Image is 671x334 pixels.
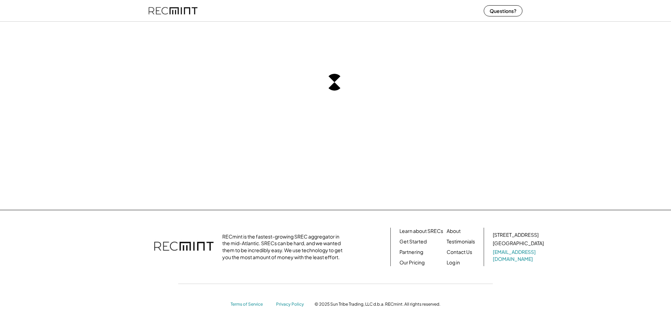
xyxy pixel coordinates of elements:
a: About [447,228,461,235]
a: Contact Us [447,249,472,256]
a: Our Pricing [399,259,425,266]
img: recmint-logotype%403x%20%281%29.jpeg [149,1,197,20]
div: © 2025 Sun Tribe Trading, LLC d.b.a. RECmint. All rights reserved. [315,301,440,307]
a: Terms of Service [231,301,269,307]
button: Questions? [484,5,522,16]
a: Log in [447,259,460,266]
a: Get Started [399,238,427,245]
a: Learn about SRECs [399,228,443,235]
div: [GEOGRAPHIC_DATA] [493,240,544,247]
a: Privacy Policy [276,301,308,307]
a: Testimonials [447,238,475,245]
a: Partnering [399,249,423,256]
img: recmint-logotype%403x.png [154,235,214,259]
a: [EMAIL_ADDRESS][DOMAIN_NAME] [493,249,545,262]
div: RECmint is the fastest-growing SREC aggregator in the mid-Atlantic. SRECs can be hard, and we wan... [222,233,346,261]
div: [STREET_ADDRESS] [493,232,539,239]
